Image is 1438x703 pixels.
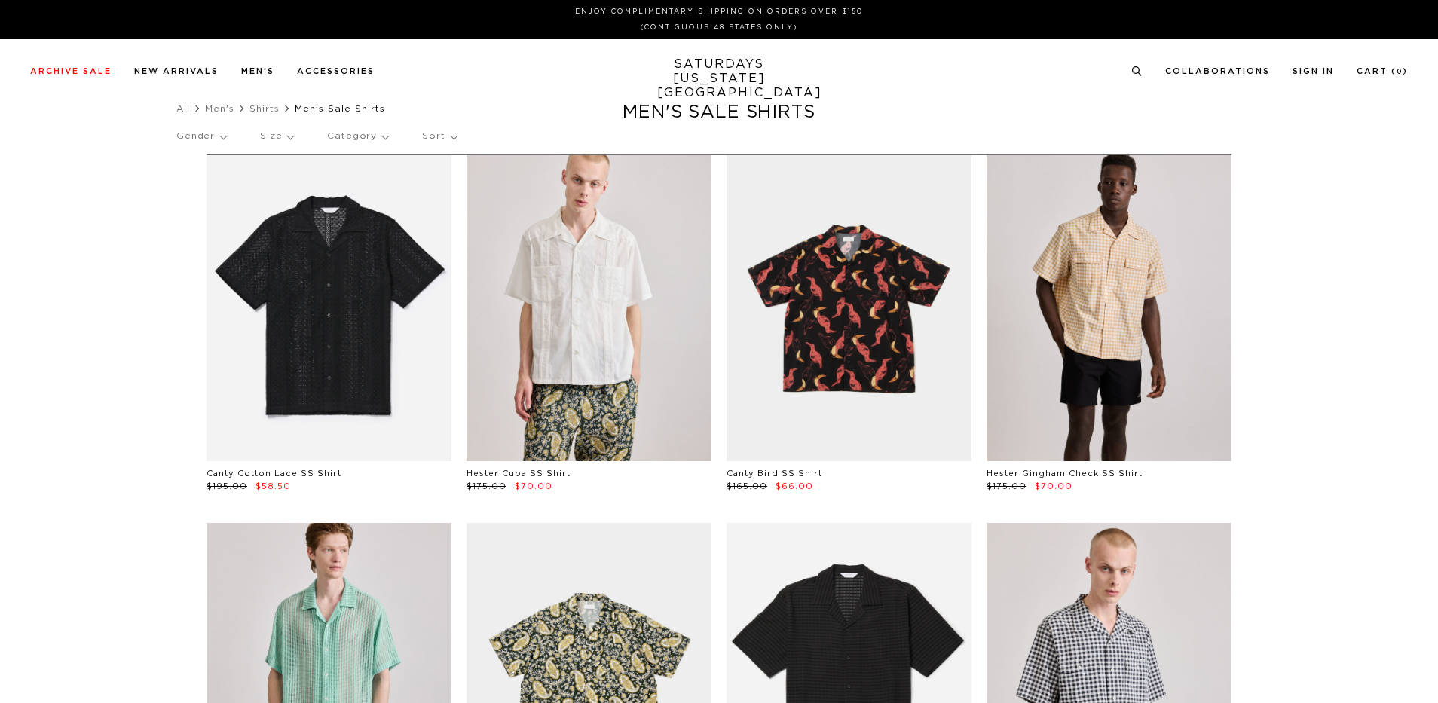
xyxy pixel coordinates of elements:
a: Men's [205,104,234,113]
span: $58.50 [255,482,291,491]
a: Accessories [297,67,375,75]
a: Canty Cotton Lace SS Shirt [207,469,341,478]
span: $175.00 [467,482,506,491]
span: Men's Sale Shirts [295,104,385,113]
span: $195.00 [207,482,247,491]
a: Hester Cuba SS Shirt [467,469,571,478]
span: $70.00 [515,482,552,491]
a: Cart (0) [1357,67,1408,75]
span: $66.00 [776,482,813,491]
a: Men's [241,67,274,75]
a: SATURDAYS[US_STATE][GEOGRAPHIC_DATA] [657,57,782,100]
span: $70.00 [1035,482,1072,491]
p: Category [327,119,388,154]
span: $165.00 [727,482,767,491]
p: Sort [422,119,456,154]
p: Gender [176,119,226,154]
a: Canty Bird SS Shirt [727,469,822,478]
a: All [176,104,190,113]
small: 0 [1397,69,1403,75]
a: Collaborations [1165,67,1270,75]
p: Enjoy Complimentary Shipping on Orders Over $150 [36,6,1402,17]
a: Archive Sale [30,67,112,75]
span: $175.00 [987,482,1026,491]
a: New Arrivals [134,67,219,75]
a: Sign In [1293,67,1334,75]
a: Shirts [249,104,280,113]
a: Hester Gingham Check SS Shirt [987,469,1143,478]
p: (Contiguous 48 States Only) [36,22,1402,33]
p: Size [260,119,293,154]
